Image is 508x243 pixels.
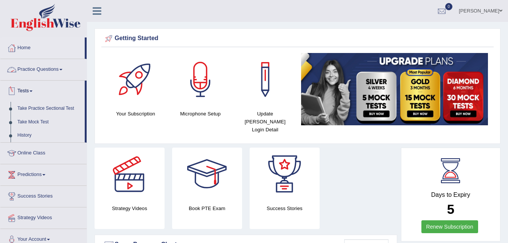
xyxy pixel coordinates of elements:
[14,129,85,142] a: History
[0,37,85,56] a: Home
[14,115,85,129] a: Take Mock Test
[0,81,85,100] a: Tests
[14,102,85,115] a: Take Practice Sectional Test
[172,110,229,118] h4: Microphone Setup
[0,59,87,78] a: Practice Questions
[95,204,165,212] h4: Strategy Videos
[107,110,164,118] h4: Your Subscription
[421,220,478,233] a: Renew Subscription
[250,204,320,212] h4: Success Stories
[236,110,294,134] h4: Update [PERSON_NAME] Login Detail
[0,143,87,162] a: Online Class
[0,207,87,226] a: Strategy Videos
[0,186,87,205] a: Success Stories
[447,202,454,217] b: 5
[172,204,242,212] h4: Book PTE Exam
[103,33,492,44] div: Getting Started
[301,53,488,125] img: small5.jpg
[445,3,453,10] span: 0
[0,164,87,183] a: Predictions
[410,192,492,198] h4: Days to Expiry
